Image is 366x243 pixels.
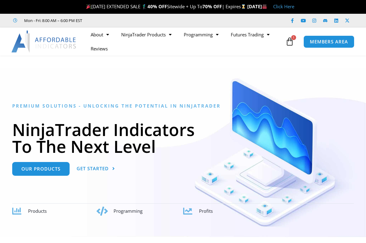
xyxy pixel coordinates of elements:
span: Our Products [21,167,60,171]
a: Our Products [12,162,70,176]
a: Reviews [85,42,114,56]
h1: NinjaTrader Indicators To The Next Level [12,121,354,155]
span: Mon - Fri: 8:00 AM – 6:00 PM EST [23,17,82,24]
a: About [85,28,115,42]
img: 🏭 [262,4,267,9]
strong: 40% OFF [147,3,167,9]
img: LogoAI | Affordable Indicators – NinjaTrader [11,31,77,53]
a: Programming [178,28,225,42]
span: Profits [199,208,213,214]
img: ⌛ [241,4,246,9]
a: Click Here [273,3,294,9]
strong: 70% OFF [202,3,222,9]
img: 🎉 [86,4,91,9]
a: Futures Trading [225,28,276,42]
h6: Premium Solutions - Unlocking the Potential in NinjaTrader [12,103,354,109]
a: Get Started [77,162,115,176]
iframe: Customer reviews powered by Trustpilot [91,17,182,24]
a: NinjaTrader Products [115,28,178,42]
span: MEMBERS AREA [310,39,348,44]
span: Get Started [77,166,109,171]
span: [DATE] EXTENDED SALE 🏌️‍♂️ Sitewide + Up To | Expires [85,3,247,9]
span: 1 [291,35,296,40]
strong: [DATE] [247,3,267,9]
a: 1 [276,33,303,50]
nav: Menu [85,28,284,56]
span: Products [28,208,47,214]
a: MEMBERS AREA [303,35,354,48]
span: Programming [114,208,143,214]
